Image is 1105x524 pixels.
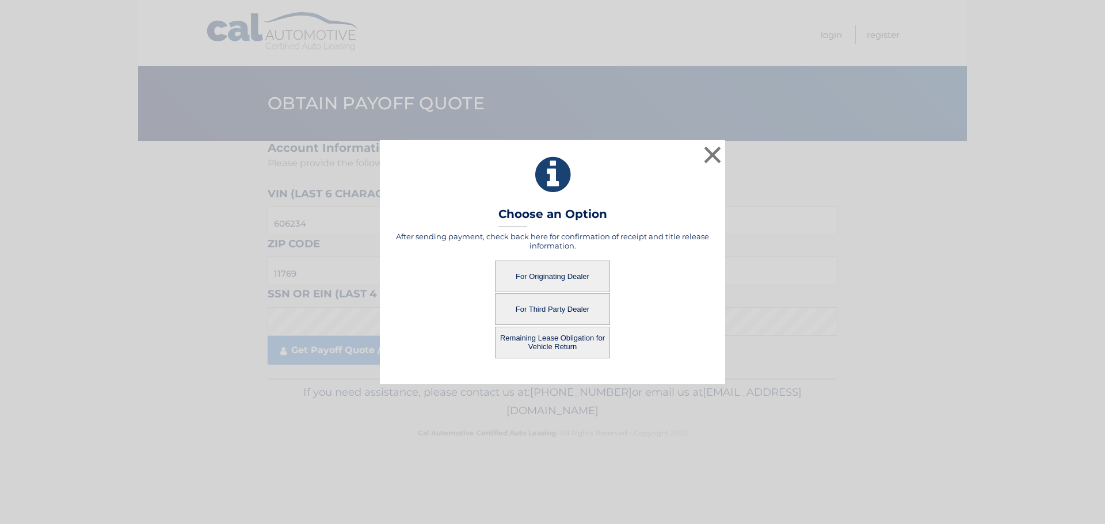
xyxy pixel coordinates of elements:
button: Remaining Lease Obligation for Vehicle Return [495,327,610,358]
h3: Choose an Option [498,207,607,227]
h5: After sending payment, check back here for confirmation of receipt and title release information. [394,232,711,250]
button: For Originating Dealer [495,261,610,292]
button: For Third Party Dealer [495,293,610,325]
button: × [701,143,724,166]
